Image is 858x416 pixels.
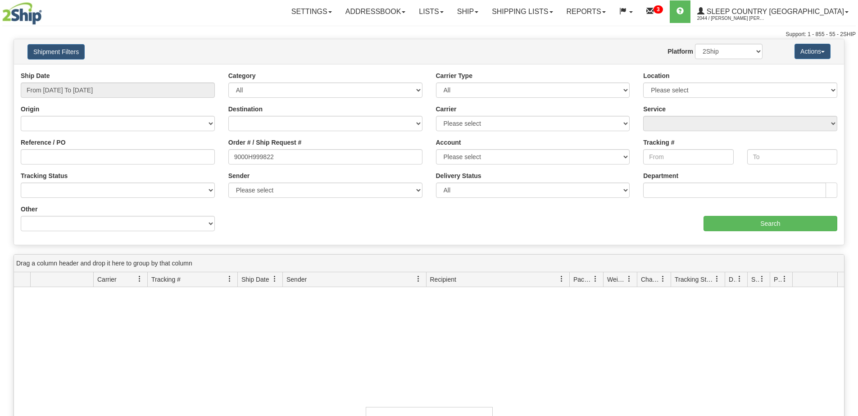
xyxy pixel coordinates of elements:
label: Carrier Type [436,71,472,80]
span: Tracking # [151,275,181,284]
label: Order # / Ship Request # [228,138,302,147]
label: Destination [228,105,263,114]
button: Shipment Filters [27,44,85,59]
span: Recipient [430,275,456,284]
label: Tracking Status [21,171,68,180]
span: 2044 / [PERSON_NAME] [PERSON_NAME] [697,14,765,23]
label: Other [21,205,37,214]
a: Recipient filter column settings [554,271,569,287]
span: Packages [573,275,592,284]
a: Packages filter column settings [588,271,603,287]
div: Support: 1 - 855 - 55 - 2SHIP [2,31,856,38]
iframe: chat widget [837,162,857,254]
a: Tracking # filter column settings [222,271,237,287]
span: Pickup Status [774,275,781,284]
input: Search [704,216,837,231]
label: Platform [667,47,693,56]
button: Actions [794,44,831,59]
span: Ship Date [241,275,269,284]
span: Carrier [97,275,117,284]
sup: 3 [654,5,663,14]
input: To [747,149,837,165]
label: Department [643,171,678,180]
span: Charge [641,275,660,284]
a: Tracking Status filter column settings [709,271,725,287]
a: Shipping lists [485,0,559,23]
div: grid grouping header [14,255,844,272]
a: Ship [450,0,485,23]
span: Delivery Status [729,275,736,284]
span: Shipment Issues [751,275,759,284]
label: Tracking # [643,138,674,147]
a: Sleep Country [GEOGRAPHIC_DATA] 2044 / [PERSON_NAME] [PERSON_NAME] [690,0,855,23]
span: Sleep Country [GEOGRAPHIC_DATA] [704,8,844,15]
a: Weight filter column settings [622,271,637,287]
label: Ship Date [21,71,50,80]
a: Charge filter column settings [655,271,671,287]
span: Weight [607,275,626,284]
label: Category [228,71,256,80]
a: Addressbook [339,0,413,23]
a: Reports [560,0,613,23]
a: Delivery Status filter column settings [732,271,747,287]
label: Origin [21,105,39,114]
a: Lists [412,0,450,23]
span: Tracking Status [675,275,714,284]
img: logo2044.jpg [2,2,42,25]
label: Carrier [436,105,457,114]
label: Service [643,105,666,114]
a: Shipment Issues filter column settings [754,271,770,287]
a: 3 [640,0,670,23]
a: Carrier filter column settings [132,271,147,287]
label: Delivery Status [436,171,481,180]
a: Settings [285,0,339,23]
label: Location [643,71,669,80]
span: Sender [286,275,307,284]
input: From [643,149,733,165]
a: Ship Date filter column settings [267,271,282,287]
a: Sender filter column settings [411,271,426,287]
a: Pickup Status filter column settings [777,271,792,287]
label: Sender [228,171,250,180]
label: Account [436,138,461,147]
label: Reference / PO [21,138,66,147]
